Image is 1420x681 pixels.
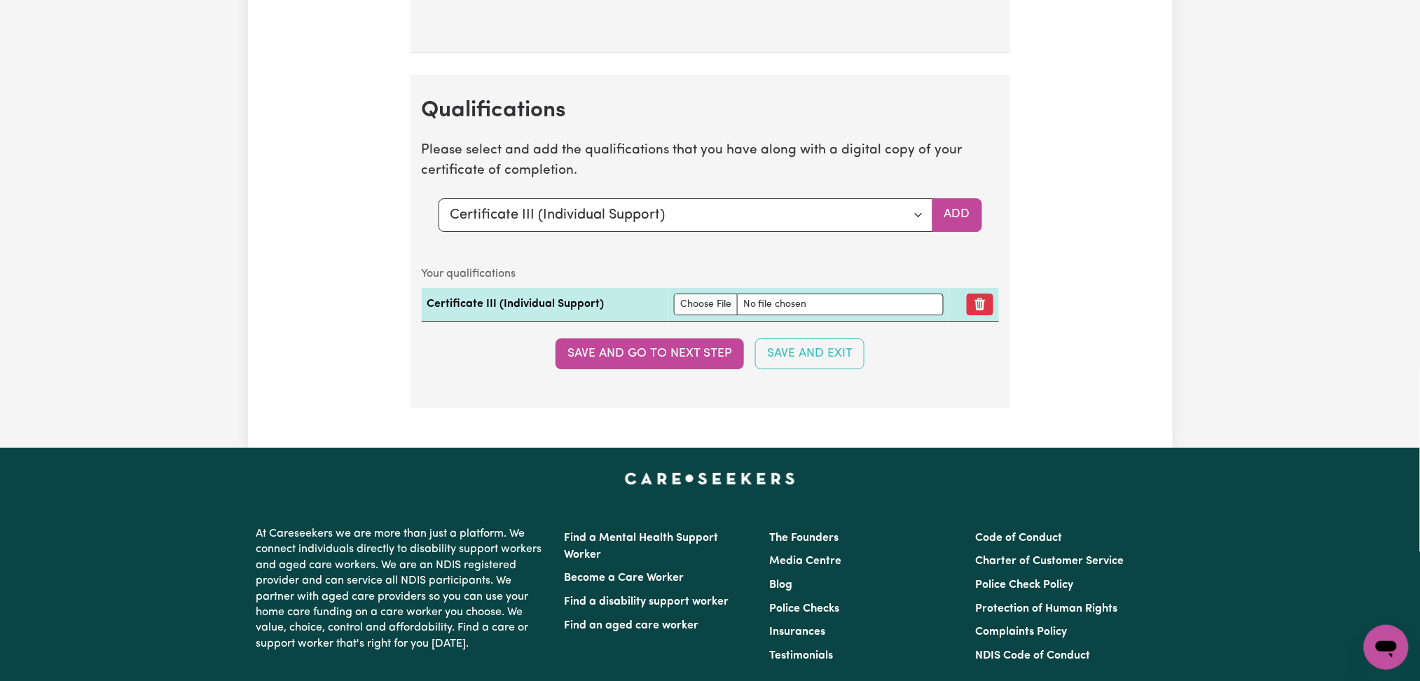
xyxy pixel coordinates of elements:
a: Become a Care Worker [565,572,684,584]
a: Find an aged care worker [565,620,699,631]
a: Find a Mental Health Support Worker [565,532,719,560]
a: Police Check Policy [975,579,1073,591]
a: Code of Conduct [975,532,1062,544]
td: Certificate III (Individual Support) [422,288,668,322]
caption: Your qualifications [422,260,999,288]
a: Complaints Policy [975,626,1067,638]
a: Blog [770,579,793,591]
a: Find a disability support worker [565,596,729,607]
p: Please select and add the qualifications that you have along with a digital copy of your certific... [422,141,999,181]
button: Save and go to next step [556,338,744,369]
a: Insurances [770,626,826,638]
iframe: Button to launch messaging window [1364,625,1409,670]
p: At Careseekers we are more than just a platform. We connect individuals directly to disability su... [256,521,548,657]
a: Police Checks [770,603,840,614]
a: Protection of Human Rights [975,603,1117,614]
button: Remove qualification [967,294,993,315]
a: NDIS Code of Conduct [975,650,1090,661]
h2: Qualifications [422,97,999,124]
a: Media Centre [770,556,842,567]
a: Careseekers home page [625,473,795,484]
a: Charter of Customer Service [975,556,1124,567]
a: The Founders [770,532,839,544]
button: Add selected qualification [932,198,982,232]
button: Save and Exit [755,338,864,369]
a: Testimonials [770,650,834,661]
